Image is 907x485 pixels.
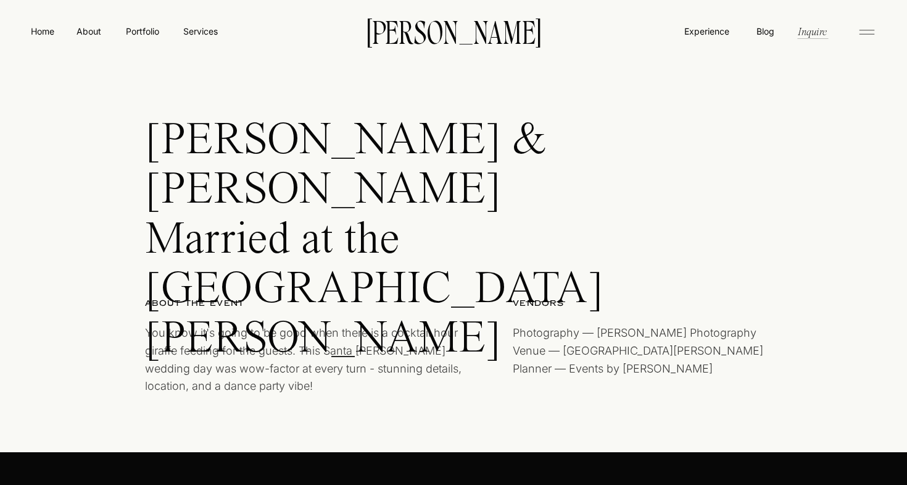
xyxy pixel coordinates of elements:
a: Services [182,25,218,38]
a: Vendors [513,297,729,310]
a: ABout the event [145,297,361,310]
p: Photography — [PERSON_NAME] Photography Venue — [GEOGRAPHIC_DATA][PERSON_NAME] Planner — Events b... [513,324,769,402]
h1: [PERSON_NAME] & [PERSON_NAME] Married at the [GEOGRAPHIC_DATA][PERSON_NAME] [145,117,653,258]
a: Inquire [797,24,828,38]
a: Home [28,25,57,38]
p: You know it's going to be good when there is a cocktail hour giraffe feeding for the guests. This... [145,324,470,402]
a: Experience [683,25,731,38]
a: About [75,25,102,37]
a: Blog [753,25,777,37]
a: [PERSON_NAME] [347,18,560,44]
a: Portfolio [120,25,164,38]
